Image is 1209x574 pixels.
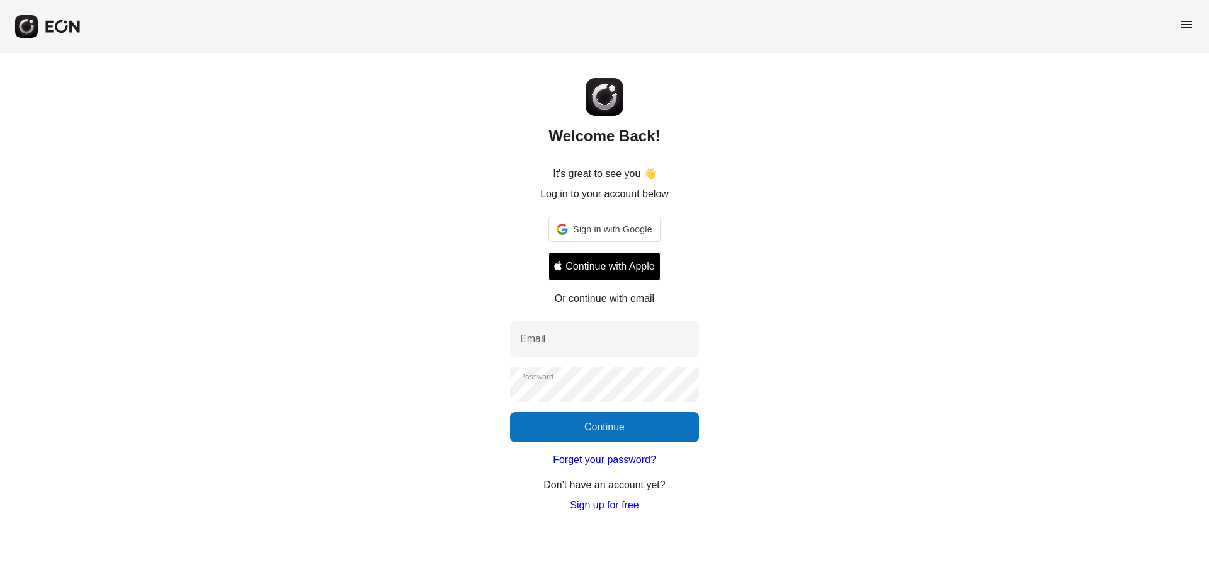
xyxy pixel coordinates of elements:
[553,452,656,468] a: Forget your password?
[510,412,699,442] button: Continue
[543,478,665,493] p: Don't have an account yet?
[548,252,660,281] button: Signin with apple ID
[548,217,660,242] div: Sign in with Google
[520,331,545,347] label: Email
[553,166,656,181] p: It's great to see you 👋
[573,222,652,237] span: Sign in with Google
[549,126,661,146] h2: Welcome Back!
[570,498,639,513] a: Sign up for free
[555,291,654,306] p: Or continue with email
[1179,17,1194,32] span: menu
[540,187,669,202] p: Log in to your account below
[520,372,553,382] label: Password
